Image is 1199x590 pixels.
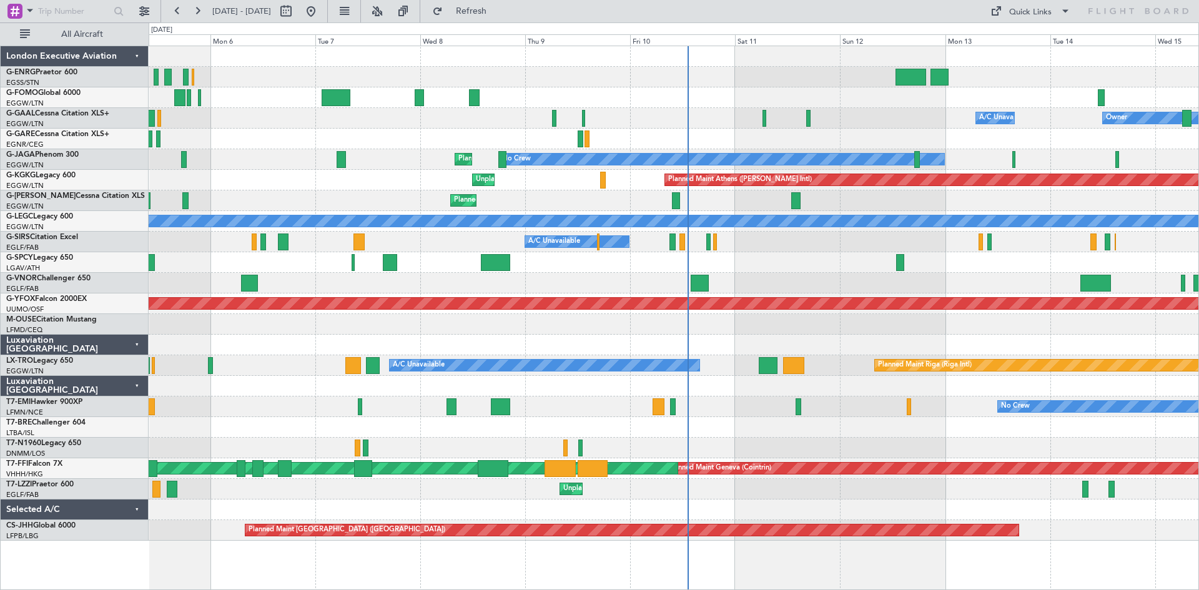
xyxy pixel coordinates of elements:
[6,78,39,87] a: EGSS/STN
[878,356,972,375] div: Planned Maint Riga (Riga Intl)
[1106,109,1127,127] div: Owner
[6,522,33,529] span: CS-JHH
[6,460,62,468] a: T7-FFIFalcon 7X
[6,490,39,499] a: EGLF/FAB
[945,34,1050,46] div: Mon 13
[563,479,769,498] div: Unplanned Maint [GEOGRAPHIC_DATA] ([GEOGRAPHIC_DATA])
[6,470,43,479] a: VHHH/HKG
[630,34,735,46] div: Fri 10
[476,170,633,189] div: Unplanned Maint [GEOGRAPHIC_DATA] (Ataturk)
[6,192,76,200] span: G-[PERSON_NAME]
[1001,397,1030,416] div: No Crew
[6,172,76,179] a: G-KGKGLegacy 600
[420,34,525,46] div: Wed 8
[502,150,531,169] div: No Crew
[210,34,315,46] div: Mon 6
[6,275,37,282] span: G-VNOR
[14,24,136,44] button: All Aircraft
[6,275,91,282] a: G-VNORChallenger 650
[6,316,97,323] a: M-OUSECitation Mustang
[6,325,42,335] a: LFMD/CEQ
[6,151,35,159] span: G-JAGA
[427,1,501,21] button: Refresh
[6,140,44,149] a: EGNR/CEG
[979,109,1031,127] div: A/C Unavailable
[6,263,40,273] a: LGAV/ATH
[6,172,36,179] span: G-KGKG
[6,110,35,117] span: G-GAAL
[6,440,41,447] span: T7-N1960
[6,99,44,108] a: EGGW/LTN
[151,25,172,36] div: [DATE]
[6,481,74,488] a: T7-LZZIPraetor 600
[6,522,76,529] a: CS-JHHGlobal 6000
[315,34,420,46] div: Tue 7
[6,243,39,252] a: EGLF/FAB
[6,254,33,262] span: G-SPCY
[6,305,44,314] a: UUMO/OSF
[6,481,32,488] span: T7-LZZI
[6,130,35,138] span: G-GARE
[6,531,39,541] a: LFPB/LBG
[6,284,39,293] a: EGLF/FAB
[454,191,651,210] div: Planned Maint [GEOGRAPHIC_DATA] ([GEOGRAPHIC_DATA])
[212,6,271,17] span: [DATE] - [DATE]
[6,213,73,220] a: G-LEGCLegacy 600
[6,130,109,138] a: G-GARECessna Citation XLS+
[6,419,32,426] span: T7-BRE
[6,119,44,129] a: EGGW/LTN
[6,160,44,170] a: EGGW/LTN
[1050,34,1155,46] div: Tue 14
[6,316,36,323] span: M-OUSE
[6,234,78,241] a: G-SIRSCitation Excel
[6,69,36,76] span: G-ENRG
[525,34,630,46] div: Thu 9
[6,357,33,365] span: LX-TRO
[6,234,30,241] span: G-SIRS
[6,110,109,117] a: G-GAALCessna Citation XLS+
[6,222,44,232] a: EGGW/LTN
[840,34,945,46] div: Sun 12
[1009,6,1052,19] div: Quick Links
[6,440,81,447] a: T7-N1960Legacy 650
[6,69,77,76] a: G-ENRGPraetor 600
[668,170,812,189] div: Planned Maint Athens ([PERSON_NAME] Intl)
[38,2,110,21] input: Trip Number
[445,7,498,16] span: Refresh
[668,459,771,478] div: Planned Maint Geneva (Cointrin)
[984,1,1077,21] button: Quick Links
[6,398,82,406] a: T7-EMIHawker 900XP
[6,449,45,458] a: DNMM/LOS
[528,232,580,251] div: A/C Unavailable
[393,356,445,375] div: A/C Unavailable
[6,202,44,211] a: EGGW/LTN
[458,150,655,169] div: Planned Maint [GEOGRAPHIC_DATA] ([GEOGRAPHIC_DATA])
[6,428,34,438] a: LTBA/ISL
[105,34,210,46] div: Sun 5
[6,398,31,406] span: T7-EMI
[6,192,145,200] a: G-[PERSON_NAME]Cessna Citation XLS
[6,151,79,159] a: G-JAGAPhenom 300
[6,213,33,220] span: G-LEGC
[6,89,38,97] span: G-FOMO
[735,34,840,46] div: Sat 11
[6,460,28,468] span: T7-FFI
[6,181,44,190] a: EGGW/LTN
[6,89,81,97] a: G-FOMOGlobal 6000
[6,419,86,426] a: T7-BREChallenger 604
[6,295,35,303] span: G-YFOX
[6,295,87,303] a: G-YFOXFalcon 2000EX
[6,366,44,376] a: EGGW/LTN
[249,521,445,539] div: Planned Maint [GEOGRAPHIC_DATA] ([GEOGRAPHIC_DATA])
[6,254,73,262] a: G-SPCYLegacy 650
[6,408,43,417] a: LFMN/NCE
[32,30,132,39] span: All Aircraft
[6,357,73,365] a: LX-TROLegacy 650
